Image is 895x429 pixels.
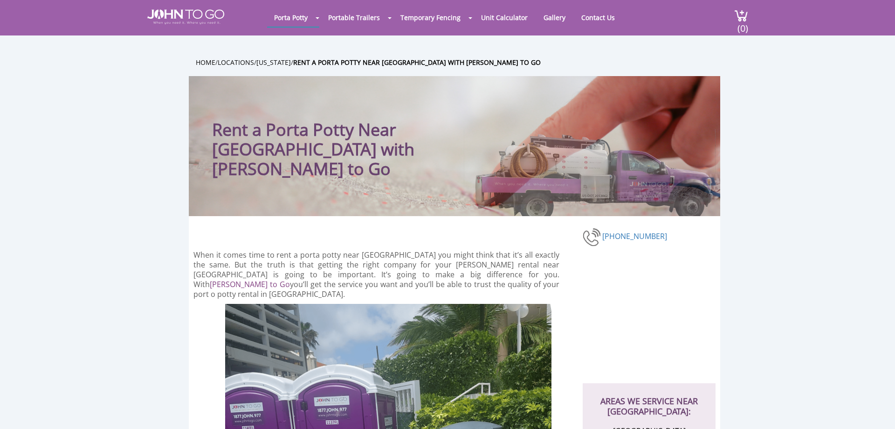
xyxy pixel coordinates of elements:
a: Gallery [537,8,572,27]
a: Locations [218,58,254,67]
ul: / / / [196,57,727,68]
a: Temporary Fencing [393,8,468,27]
a: Portable Trailers [321,8,387,27]
a: [PHONE_NUMBER] [602,231,667,241]
a: Home [196,58,215,67]
a: [PERSON_NAME] to Go [210,279,290,289]
h2: AREAS WE SERVICE NEAR [GEOGRAPHIC_DATA]: [592,383,706,416]
a: Rent a Porta Potty Near [GEOGRAPHIC_DATA] with [PERSON_NAME] to Go [293,58,541,67]
img: cart a [734,9,748,22]
a: Porta Potty [267,8,315,27]
a: Unit Calculator [474,8,535,27]
a: Contact Us [574,8,622,27]
span: (0) [737,14,748,35]
h1: Rent a Porta Potty Near [GEOGRAPHIC_DATA] with [PERSON_NAME] to Go [212,95,513,179]
img: Truck [464,129,716,216]
a: [US_STATE] [256,58,291,67]
p: When it comes time to rent a porta potty near [GEOGRAPHIC_DATA] you might think that it’s all exa... [193,250,559,299]
img: JOHN to go [147,9,224,24]
img: phone-number [583,227,602,247]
